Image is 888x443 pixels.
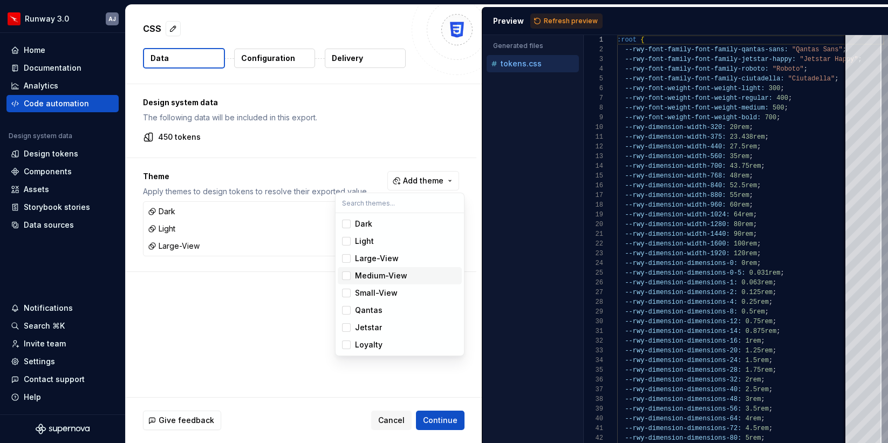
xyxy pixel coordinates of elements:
[355,288,398,298] div: Small-View
[355,253,399,264] div: Large-View
[355,236,374,247] div: Light
[355,305,382,316] div: Qantas
[355,219,372,229] div: Dark
[336,193,464,213] input: Search themes...
[355,339,382,350] div: Loyalty
[355,322,382,333] div: Jetstar
[336,213,464,356] div: Search themes...
[355,270,407,281] div: Medium-View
